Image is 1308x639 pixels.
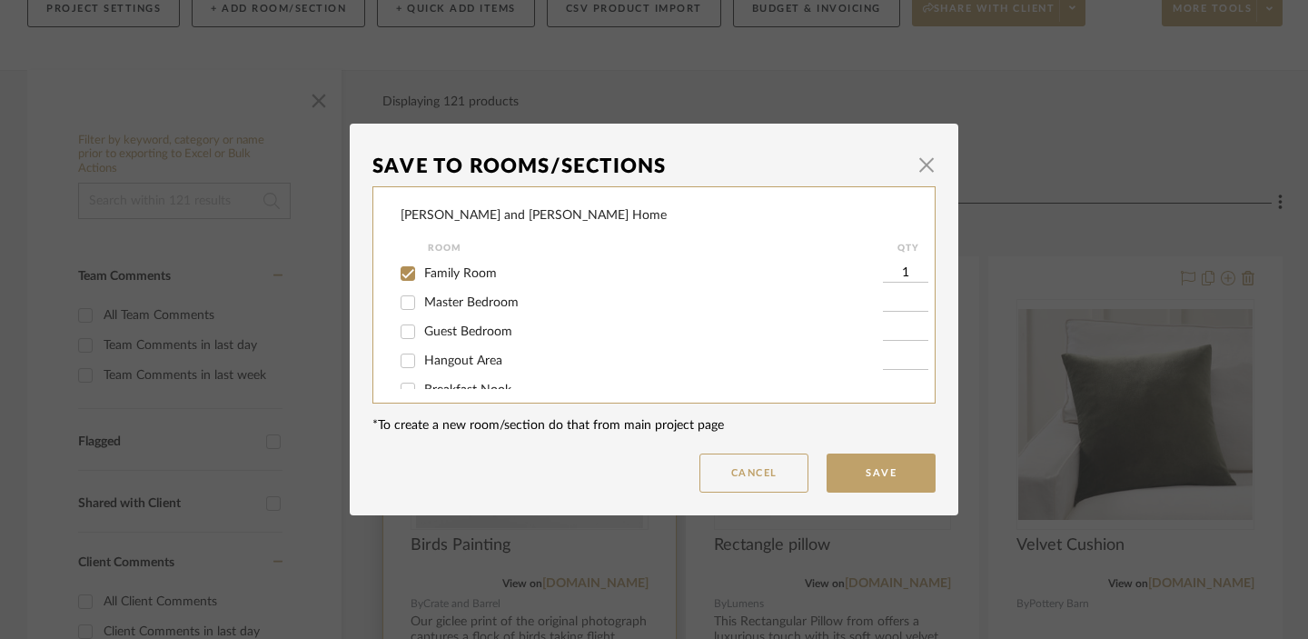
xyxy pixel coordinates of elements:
[372,416,936,435] div: *To create a new room/section do that from main project page
[883,237,933,259] div: QTY
[827,454,936,493] button: Save
[699,454,808,493] button: Cancel
[401,206,667,225] div: [PERSON_NAME] and [PERSON_NAME] Home
[372,146,936,186] dialog-header: Save To Rooms/Sections
[372,146,908,186] div: Save To Rooms/Sections
[424,354,502,367] span: Hangout Area
[424,384,511,396] span: Breakfast Nook
[908,146,945,183] button: Close
[424,325,512,338] span: Guest Bedroom
[424,296,519,309] span: Master Bedroom
[424,267,497,280] span: Family Room
[428,237,883,259] div: Room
